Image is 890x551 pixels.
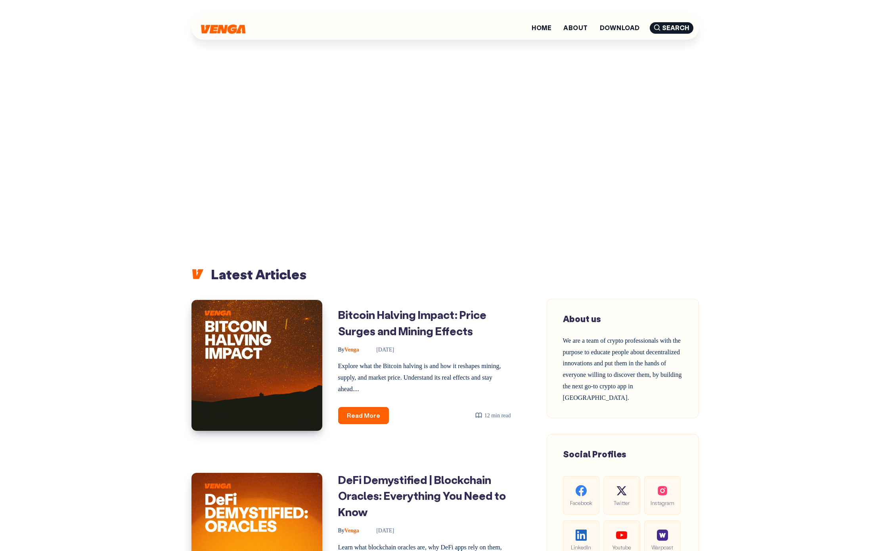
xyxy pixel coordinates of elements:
span: By [338,528,345,534]
a: Twitter [603,476,640,515]
span: Twitter [610,498,634,507]
span: Venga [338,347,359,353]
a: ByVenga [338,528,361,534]
span: Social Profiles [563,448,626,460]
span: Venga [338,528,359,534]
a: About [563,25,588,31]
img: social-youtube.99db9aba05279f803f3e7a4a838dfb6c.svg [616,530,627,541]
a: Home [532,25,551,31]
a: DeFi Demystified | Blockchain Oracles: Everything You Need to Know [338,472,506,519]
h2: Latest Articles [191,265,699,283]
a: Bitcoin Halving Impact: Price Surges and Mining Effects [338,307,486,338]
a: ByVenga [338,347,361,353]
img: social-warpcast.e8a23a7ed3178af0345123c41633f860.png [657,530,668,541]
span: We are a team of crypto professionals with the purpose to educate people about decentralized inno... [563,337,682,401]
img: Image of: Bitcoin Halving Impact: Price Surges and Mining Effects [191,300,322,431]
img: social-linkedin.be646fe421ccab3a2ad91cb58bdc9694.svg [576,530,587,541]
span: Facebook [569,498,593,507]
div: 12 min read [475,411,511,420]
p: Explore what the Bitcoin halving is and how it reshapes mining, supply, and market price. Underst... [338,361,511,395]
span: About us [563,313,601,324]
a: Instagram [644,476,681,515]
span: Search [650,22,693,34]
img: Venga Blog [201,25,245,34]
span: Instagram [651,498,674,507]
a: Download [600,25,640,31]
a: Facebook [563,476,599,515]
span: By [338,347,345,353]
a: Read More [338,407,389,424]
time: [DATE] [365,347,394,353]
time: [DATE] [365,528,394,534]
